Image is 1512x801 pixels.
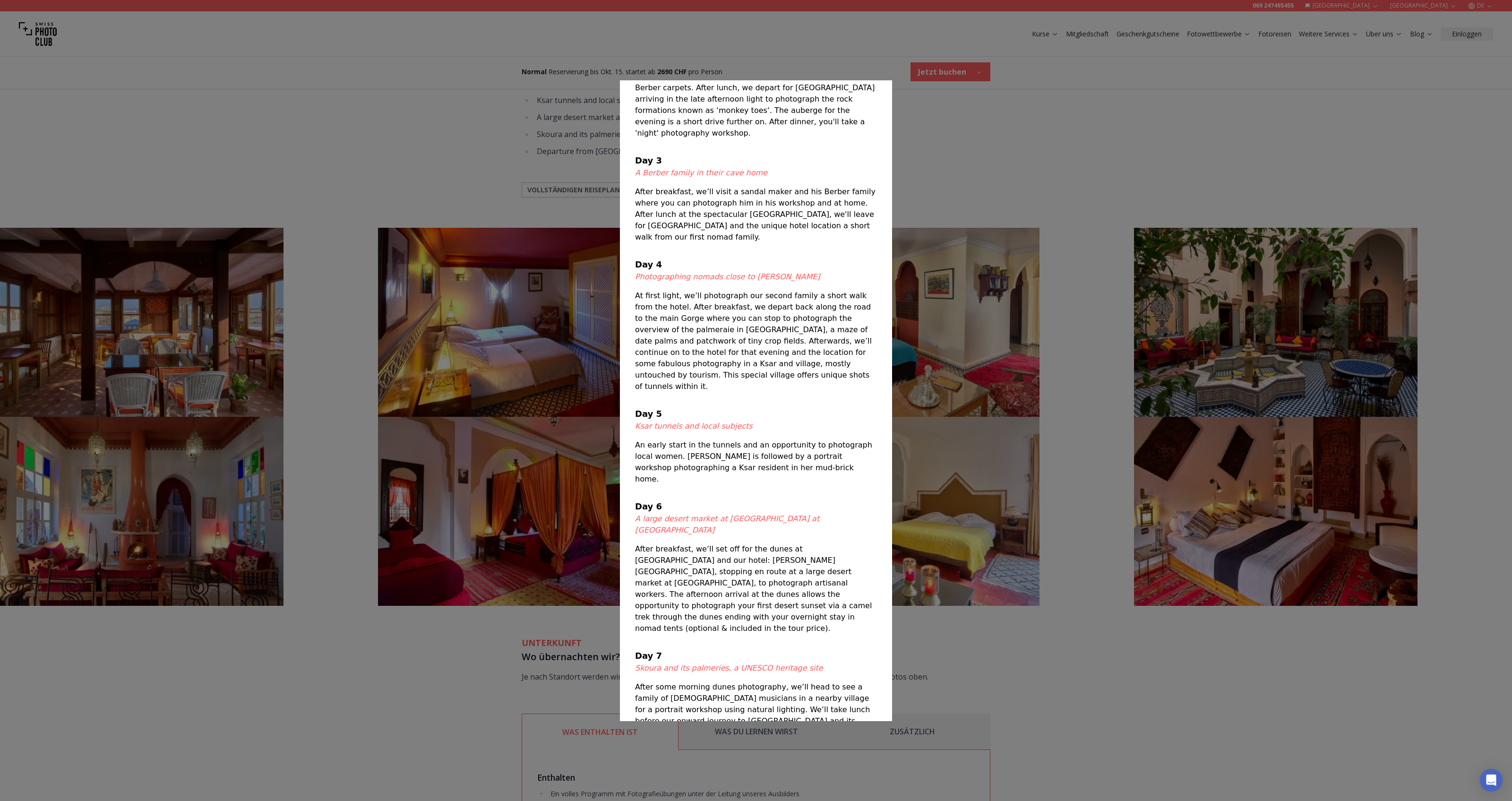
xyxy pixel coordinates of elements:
h5: A Berber family in their cave home [635,167,877,179]
p: After breakfast, we’ll visit a sandal maker and his Berber family where you can photograph him in... [635,186,877,243]
h4: Day 3 [635,154,877,167]
h5: Photographing nomads close to [PERSON_NAME] [635,271,877,283]
h4: Day 7 [635,649,877,663]
h5: Ksar tunnels and local subjects [635,421,877,432]
p: An early start in the tunnels and an opportunity to photograph local women. [PERSON_NAME] is foll... [635,439,877,485]
h4: Day 4 [635,258,877,271]
p: The morning is set aside for both exploring the village, concentrating on the stunning views arou... [635,37,877,139]
p: At first light, we’ll photograph our second family a short walk from the hotel. After breakfast, ... [635,290,877,392]
h5: A large desert market at [GEOGRAPHIC_DATA] at [GEOGRAPHIC_DATA] [635,513,877,536]
h5: Skoura and its palmeries, a UNESCO heritage site [635,663,877,674]
p: After some morning dunes photography, we’ll head to see a family of [DEMOGRAPHIC_DATA] musicians ... [635,681,877,749]
h4: Day 5 [635,407,877,421]
p: After breakfast, we’ll set off for the dunes at [GEOGRAPHIC_DATA] and our hotel: [PERSON_NAME][GE... [635,543,877,634]
h4: Day 6 [635,500,877,513]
